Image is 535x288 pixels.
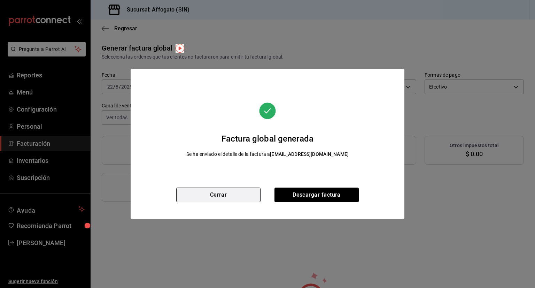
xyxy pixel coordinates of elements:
img: Tooltip marker [176,44,184,53]
button: Cerrar [176,188,261,202]
button: Descargar factura [274,188,359,202]
div: Factura global generada [186,132,349,145]
div: Se ha enviado el detalle de la factura a [186,151,349,158]
strong: [EMAIL_ADDRESS][DOMAIN_NAME] [270,151,349,157]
